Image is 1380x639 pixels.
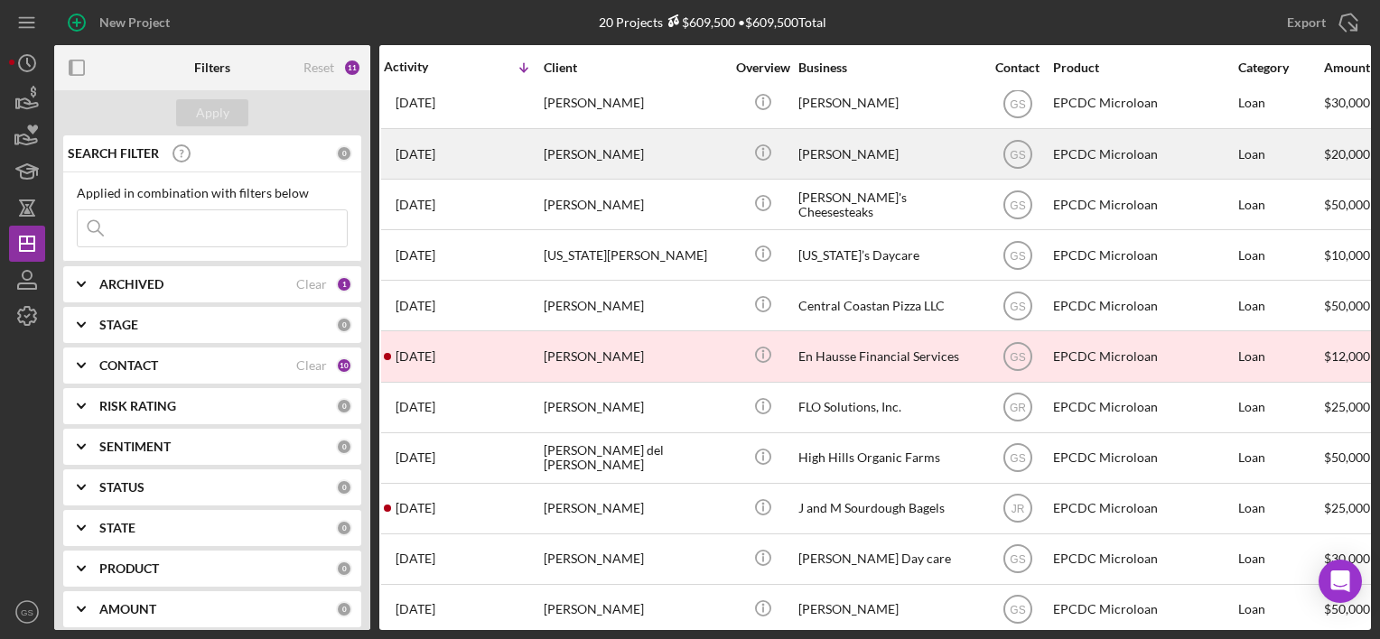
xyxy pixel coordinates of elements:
[1287,5,1326,41] div: Export
[798,231,979,279] div: [US_STATE]’s Daycare
[1238,231,1322,279] div: Loan
[1238,586,1322,634] div: Loan
[396,400,435,414] time: 2025-07-09 18:09
[396,198,435,212] time: 2025-08-23 05:05
[396,147,435,162] time: 2025-08-28 20:25
[396,450,435,465] time: 2025-06-16 18:03
[99,602,156,616] b: AMOUNT
[1324,197,1370,212] span: $50,000
[1053,434,1234,482] div: EPCDC Microloan
[544,586,724,634] div: [PERSON_NAME]
[1010,148,1025,161] text: GS
[1269,5,1371,41] button: Export
[336,398,352,414] div: 0
[1324,146,1370,162] span: $20,000
[1053,586,1234,634] div: EPCDC Microloan
[1010,351,1025,364] text: GS
[336,439,352,455] div: 0
[1238,332,1322,380] div: Loan
[1238,434,1322,482] div: Loan
[798,384,979,431] div: FLO Solutions, Inc.
[296,358,327,373] div: Clear
[1238,181,1322,228] div: Loan
[176,99,248,126] button: Apply
[798,60,979,75] div: Business
[396,349,435,364] time: 2025-08-07 21:53
[798,79,979,127] div: [PERSON_NAME]
[544,384,724,431] div: [PERSON_NAME]
[1053,130,1234,178] div: EPCDC Microloan
[1238,485,1322,532] div: Loan
[798,434,979,482] div: High Hills Organic Farms
[1010,553,1025,566] text: GS
[1324,601,1370,616] span: $50,000
[336,357,352,374] div: 10
[544,535,724,583] div: [PERSON_NAME]
[1319,560,1362,603] div: Open Intercom Messenger
[196,99,229,126] div: Apply
[1238,535,1322,583] div: Loan
[798,282,979,329] div: Central Coastan Pizza LLC
[99,277,163,292] b: ARCHIVED
[99,399,176,413] b: RISK RATING
[396,248,435,263] time: 2025-08-21 04:32
[544,485,724,532] div: [PERSON_NAME]
[544,181,724,228] div: [PERSON_NAME]
[663,14,735,30] div: $609,500
[194,60,230,75] b: Filters
[336,145,352,162] div: 0
[1324,95,1370,110] span: $30,000
[1053,79,1234,127] div: EPCDC Microloan
[336,520,352,536] div: 0
[1324,399,1370,414] span: $25,000
[1238,60,1322,75] div: Category
[798,181,979,228] div: [PERSON_NAME]'s Cheesesteaks
[336,317,352,333] div: 0
[99,521,135,535] b: STATE
[1011,503,1024,515] text: JR
[798,535,979,583] div: [PERSON_NAME] Day care
[1053,60,1234,75] div: Product
[544,79,724,127] div: [PERSON_NAME]
[1238,79,1322,127] div: Loan
[1053,282,1234,329] div: EPCDC Microloan
[729,60,797,75] div: Overview
[1010,300,1025,312] text: GS
[1324,500,1370,515] span: $25,000
[798,485,979,532] div: J and M Sourdough Bagels
[9,594,45,630] button: GS
[544,332,724,380] div: [PERSON_NAME]
[1010,452,1025,465] text: GS
[544,130,724,178] div: [PERSON_NAME]
[336,601,352,617] div: 0
[77,186,348,200] div: Applied in combination with filters below
[1324,449,1370,465] span: $50,000
[1053,332,1234,380] div: EPCDC Microloan
[798,586,979,634] div: [PERSON_NAME]
[1010,97,1025,110] text: GS
[1324,298,1370,313] span: $50,000
[544,231,724,279] div: [US_STATE][PERSON_NAME]
[1238,130,1322,178] div: Loan
[1053,231,1234,279] div: EPCDC Microloan
[336,479,352,495] div: 0
[343,59,361,77] div: 11
[99,318,138,332] b: STAGE
[544,60,724,75] div: Client
[54,5,188,41] button: New Project
[544,434,724,482] div: [PERSON_NAME] del [PERSON_NAME]
[1053,384,1234,431] div: EPCDC Microloan
[396,96,435,110] time: 2025-09-01 22:14
[798,332,979,380] div: En Hausse Financial Services
[99,561,159,576] b: PRODUCT
[396,501,435,515] time: 2025-05-19 22:11
[1010,249,1025,262] text: GS
[544,282,724,329] div: [PERSON_NAME]
[1053,181,1234,228] div: EPCDC Microloan
[1324,551,1370,566] span: $30,000
[1010,402,1026,414] text: GR
[336,276,352,292] div: 1
[99,5,170,41] div: New Project
[798,130,979,178] div: [PERSON_NAME]
[99,480,145,495] b: STATUS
